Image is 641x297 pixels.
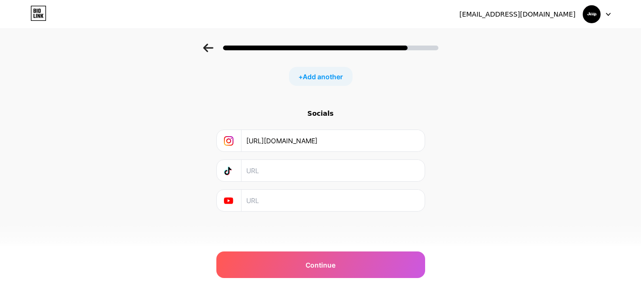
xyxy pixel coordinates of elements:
input: URL [246,160,418,181]
img: magnusjeep [583,5,601,23]
span: Continue [306,260,335,270]
div: + [289,67,353,86]
input: URL [246,130,418,151]
div: [EMAIL_ADDRESS][DOMAIN_NAME] [459,9,576,19]
span: Add another [303,72,343,82]
div: Socials [216,109,425,118]
input: URL [246,190,418,211]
